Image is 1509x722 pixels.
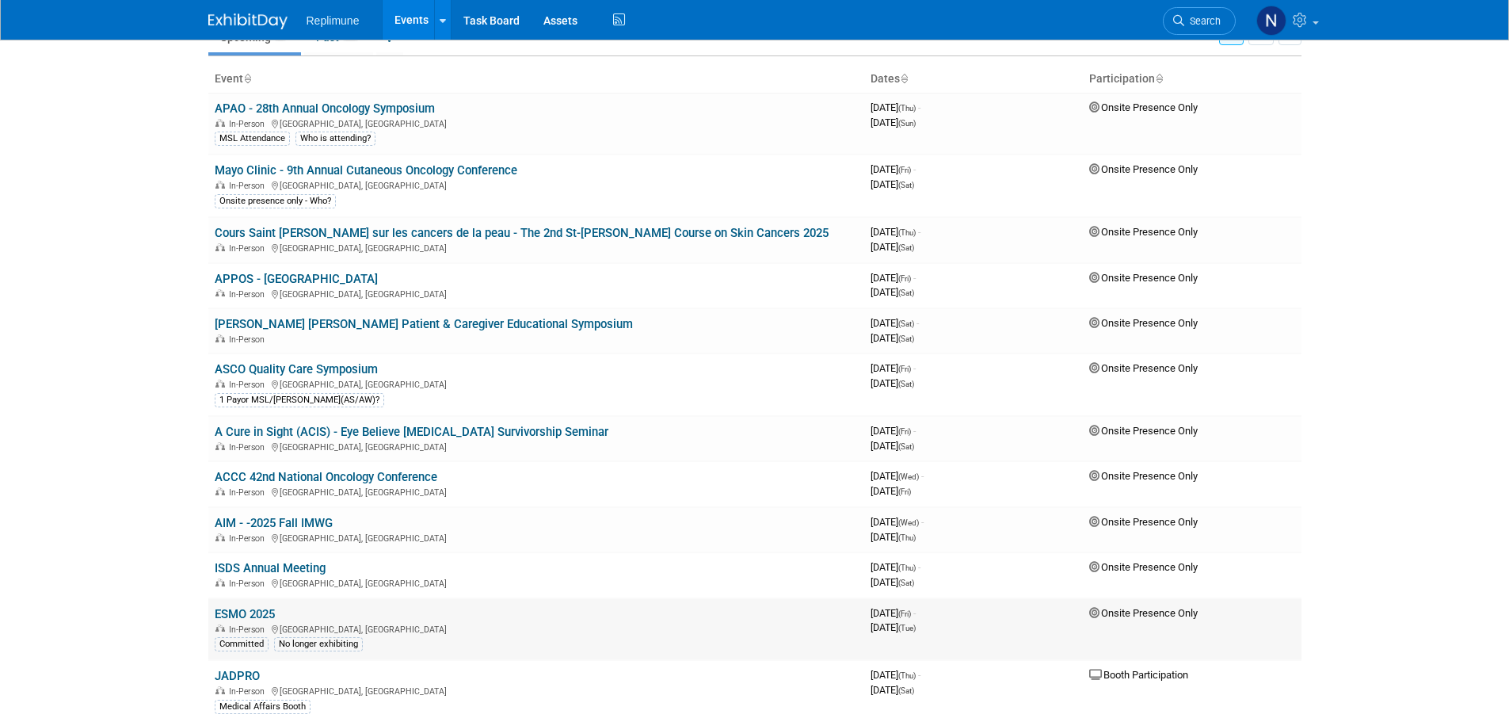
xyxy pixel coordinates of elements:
div: Committed [215,637,269,651]
span: [DATE] [871,286,914,298]
div: MSL Attendance [215,132,290,146]
img: In-Person Event [215,334,225,342]
span: In-Person [229,533,269,544]
span: In-Person [229,442,269,453]
img: In-Person Event [215,487,225,495]
th: Event [208,66,864,93]
div: [GEOGRAPHIC_DATA], [GEOGRAPHIC_DATA] [215,287,858,300]
span: [DATE] [871,362,916,374]
div: [GEOGRAPHIC_DATA], [GEOGRAPHIC_DATA] [215,377,858,390]
span: - [913,272,916,284]
span: [DATE] [871,669,920,681]
div: 1 Payor MSL/[PERSON_NAME](AS/AW)? [215,393,384,407]
span: [DATE] [871,440,914,452]
span: [DATE] [871,163,916,175]
span: (Fri) [898,427,911,436]
span: (Thu) [898,228,916,237]
span: In-Person [229,487,269,498]
span: [DATE] [871,272,916,284]
div: [GEOGRAPHIC_DATA], [GEOGRAPHIC_DATA] [215,622,858,635]
span: - [921,516,924,528]
span: (Sat) [898,334,914,343]
span: [DATE] [871,684,914,696]
span: - [913,425,916,437]
span: (Sat) [898,181,914,189]
span: [DATE] [871,561,920,573]
span: [DATE] [871,241,914,253]
span: Onsite Presence Only [1089,516,1198,528]
span: (Sat) [898,380,914,388]
span: [DATE] [871,470,924,482]
span: - [918,226,920,238]
div: [GEOGRAPHIC_DATA], [GEOGRAPHIC_DATA] [215,178,858,191]
img: In-Person Event [215,181,225,189]
a: A Cure in Sight (ACIS) - Eye Believe [MEDICAL_DATA] Survivorship Seminar [215,425,608,439]
span: (Sun) [898,119,916,128]
span: [DATE] [871,226,920,238]
a: JADPRO [215,669,260,683]
span: - [913,362,916,374]
span: (Thu) [898,533,916,542]
img: In-Person Event [215,625,225,632]
span: (Sat) [898,442,914,451]
span: (Fri) [898,609,911,618]
th: Dates [864,66,1083,93]
span: Replimune [307,14,360,27]
span: [DATE] [871,117,916,128]
span: In-Person [229,289,269,300]
span: [DATE] [871,332,914,344]
span: [DATE] [871,101,920,113]
a: [PERSON_NAME] [PERSON_NAME] Patient & Caregiver Educational Symposium [215,317,633,331]
a: Search [1163,7,1236,35]
span: In-Person [229,119,269,129]
div: [GEOGRAPHIC_DATA], [GEOGRAPHIC_DATA] [215,531,858,544]
span: - [913,607,916,619]
span: - [916,317,919,329]
span: [DATE] [871,425,916,437]
img: In-Person Event [215,243,225,251]
span: (Tue) [898,624,916,632]
a: Sort by Start Date [900,72,908,85]
span: (Sat) [898,579,914,587]
span: Onsite Presence Only [1089,317,1198,329]
a: ACCC 42nd National Oncology Conference [215,470,437,484]
span: Onsite Presence Only [1089,470,1198,482]
span: - [918,669,920,681]
span: (Thu) [898,563,916,572]
div: [GEOGRAPHIC_DATA], [GEOGRAPHIC_DATA] [215,241,858,254]
a: Sort by Participation Type [1155,72,1163,85]
a: APAO - 28th Annual Oncology Symposium [215,101,435,116]
span: (Sat) [898,686,914,695]
span: (Fri) [898,166,911,174]
a: Cours Saint [PERSON_NAME] sur les cancers de la peau - The 2nd St-[PERSON_NAME] Course on Skin Ca... [215,226,829,240]
span: - [918,561,920,573]
img: In-Person Event [215,686,225,694]
span: Search [1184,15,1221,27]
span: In-Person [229,181,269,191]
span: [DATE] [871,178,914,190]
span: (Sat) [898,288,914,297]
th: Participation [1083,66,1301,93]
span: Onsite Presence Only [1089,561,1198,573]
span: [DATE] [871,377,914,389]
span: Onsite Presence Only [1089,226,1198,238]
img: In-Person Event [215,119,225,127]
span: [DATE] [871,485,911,497]
img: In-Person Event [215,289,225,297]
div: Medical Affairs Booth [215,700,311,714]
img: Nicole Schaeffner [1256,6,1286,36]
a: Mayo Clinic - 9th Annual Cutaneous Oncology Conference [215,163,517,178]
span: (Fri) [898,487,911,496]
span: Onsite Presence Only [1089,101,1198,113]
span: Onsite Presence Only [1089,362,1198,374]
span: (Wed) [898,518,919,527]
div: [GEOGRAPHIC_DATA], [GEOGRAPHIC_DATA] [215,684,858,697]
img: In-Person Event [215,533,225,541]
a: AIM - -2025 Fall IMWG [215,516,333,530]
div: No longer exhibiting [274,637,363,651]
span: [DATE] [871,317,919,329]
a: APPOS - [GEOGRAPHIC_DATA] [215,272,378,286]
img: In-Person Event [215,579,225,586]
span: - [918,101,920,113]
img: In-Person Event [215,380,225,388]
